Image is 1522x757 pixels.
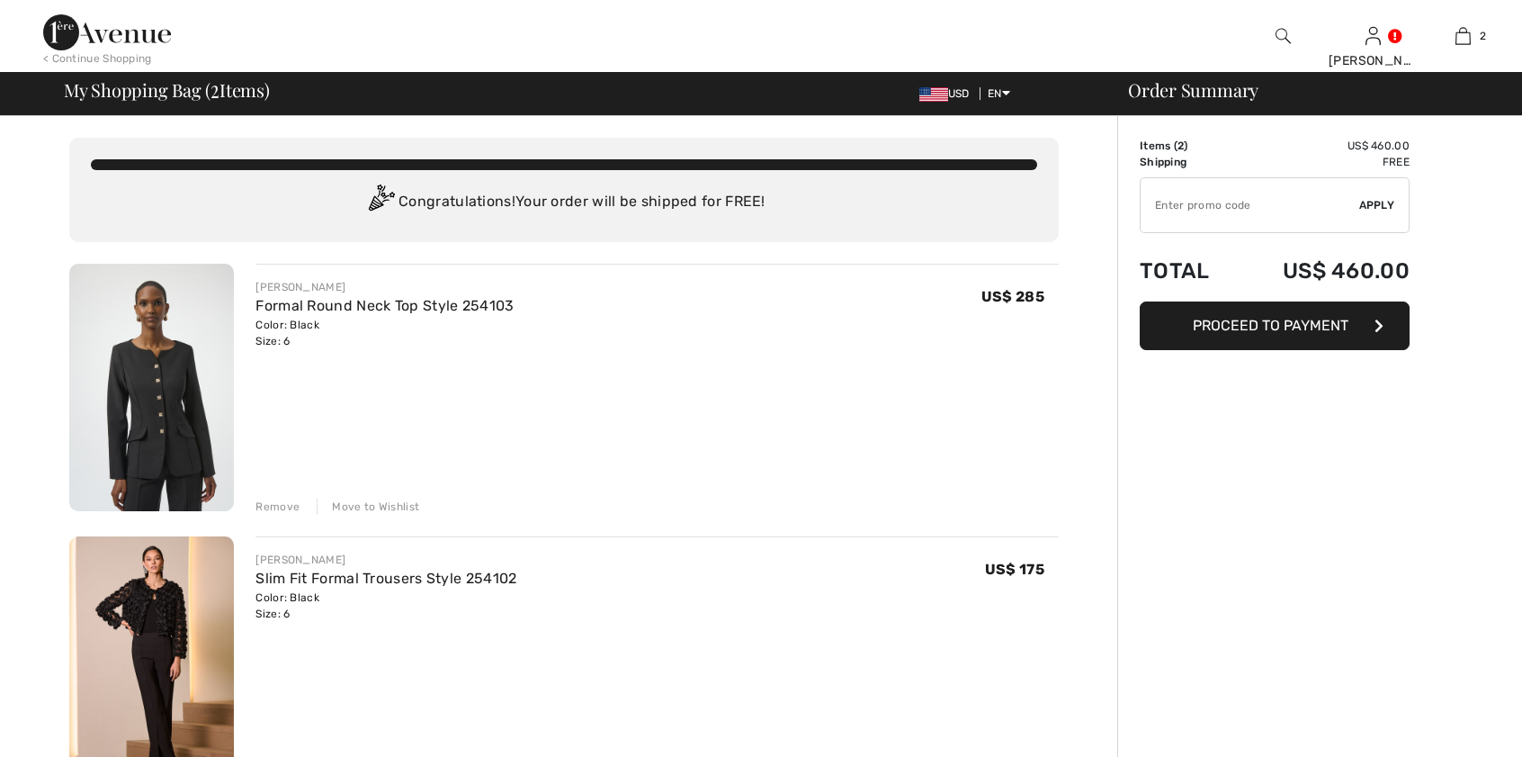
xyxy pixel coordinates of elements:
[1140,240,1235,302] td: Total
[1419,25,1507,47] a: 2
[1359,197,1395,213] span: Apply
[988,87,1010,100] span: EN
[1140,302,1410,350] button: Proceed to Payment
[1140,138,1235,154] td: Items ( )
[64,81,270,99] span: My Shopping Bag ( Items)
[255,317,514,349] div: Color: Black Size: 6
[317,499,419,515] div: Move to Wishlist
[255,570,516,587] a: Slim Fit Formal Trousers Style 254102
[1193,317,1348,334] span: Proceed to Payment
[919,87,948,102] img: US Dollar
[255,279,514,295] div: [PERSON_NAME]
[1106,81,1511,99] div: Order Summary
[1365,25,1381,47] img: My Info
[363,185,398,221] img: Congratulation2.svg
[1235,240,1410,302] td: US$ 460.00
[255,552,516,568] div: [PERSON_NAME]
[1329,51,1417,70] div: [PERSON_NAME]
[1480,28,1486,44] span: 2
[43,14,171,50] img: 1ère Avenue
[1276,25,1291,47] img: search the website
[1235,154,1410,170] td: Free
[1141,178,1359,232] input: Promo code
[255,590,516,622] div: Color: Black Size: 6
[210,77,219,100] span: 2
[1177,140,1184,152] span: 2
[981,288,1044,305] span: US$ 285
[1140,154,1235,170] td: Shipping
[255,297,514,314] a: Formal Round Neck Top Style 254103
[69,264,234,511] img: Formal Round Neck Top Style 254103
[1455,25,1471,47] img: My Bag
[255,499,300,515] div: Remove
[985,561,1044,578] span: US$ 175
[1365,27,1381,44] a: Sign In
[919,87,977,100] span: USD
[91,185,1037,221] div: Congratulations! Your order will be shipped for FREE!
[43,50,152,67] div: < Continue Shopping
[1235,138,1410,154] td: US$ 460.00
